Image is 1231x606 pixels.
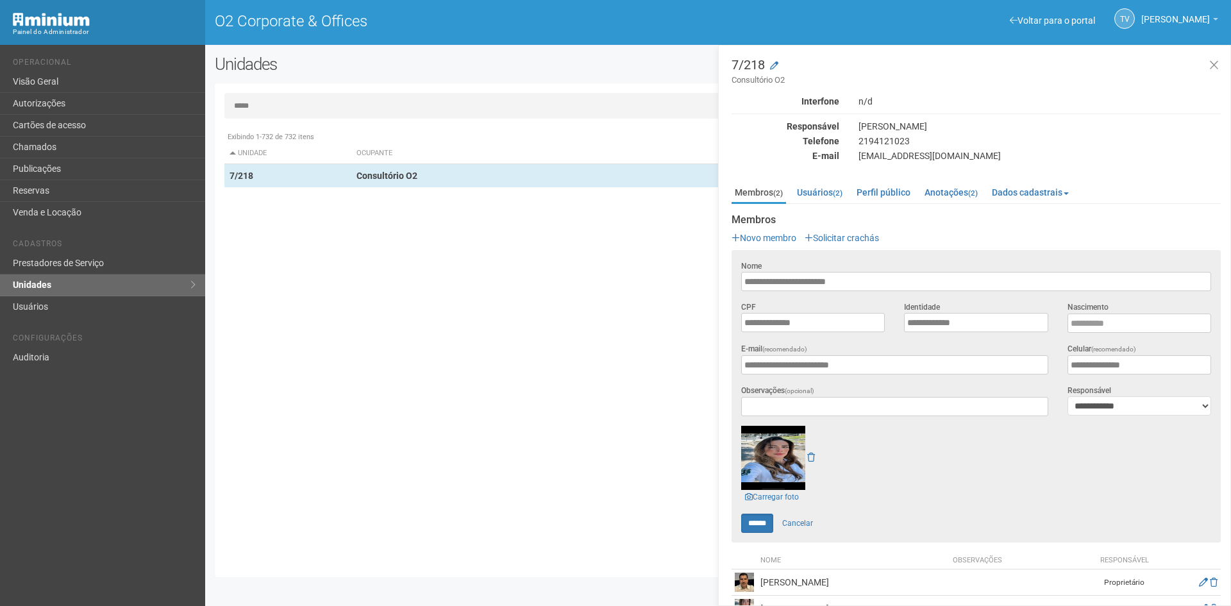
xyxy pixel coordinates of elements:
[722,150,849,162] div: E-mail
[1068,301,1109,313] label: Nascimento
[732,58,1221,86] h3: 7/218
[849,135,1230,147] div: 2194121023
[989,183,1072,202] a: Dados cadastrais
[13,58,196,71] li: Operacional
[351,143,787,164] th: Ocupante: activate to sort column ascending
[807,452,815,462] a: Remover
[853,183,914,202] a: Perfil público
[13,239,196,253] li: Cadastros
[13,13,90,26] img: Minium
[770,60,778,72] a: Modificar a unidade
[849,96,1230,107] div: n/d
[1141,2,1210,24] span: Thayane Vasconcelos Torres
[762,346,807,353] span: (recomendado)
[1114,8,1135,29] a: TV
[757,552,950,569] th: Nome
[732,214,1221,226] strong: Membros
[224,143,351,164] th: Unidade: activate to sort column descending
[785,387,814,394] span: (opcional)
[741,385,814,397] label: Observações
[1093,569,1157,596] td: Proprietário
[732,74,1221,86] small: Consultório O2
[904,301,940,313] label: Identidade
[741,490,803,504] a: Carregar foto
[732,233,796,243] a: Novo membro
[1010,15,1095,26] a: Voltar para o portal
[722,135,849,147] div: Telefone
[13,333,196,347] li: Configurações
[356,171,417,181] strong: Consultório O2
[1210,577,1218,587] a: Excluir membro
[1068,385,1111,396] label: Responsável
[741,343,807,355] label: E-mail
[921,183,981,202] a: Anotações(2)
[775,514,820,533] a: Cancelar
[1199,577,1208,587] a: Editar membro
[805,233,879,243] a: Solicitar crachás
[13,26,196,38] div: Painel do Administrador
[741,426,805,490] img: user.png
[722,121,849,132] div: Responsável
[230,171,253,181] strong: 7/218
[741,260,762,272] label: Nome
[849,150,1230,162] div: [EMAIL_ADDRESS][DOMAIN_NAME]
[833,189,842,198] small: (2)
[968,189,978,198] small: (2)
[1093,552,1157,569] th: Responsável
[722,96,849,107] div: Interfone
[1091,346,1136,353] span: (recomendado)
[215,13,708,29] h1: O2 Corporate & Offices
[849,121,1230,132] div: [PERSON_NAME]
[1068,343,1136,355] label: Celular
[1141,16,1218,26] a: [PERSON_NAME]
[732,183,786,204] a: Membros(2)
[215,55,623,74] h2: Unidades
[224,131,1212,143] div: Exibindo 1-732 de 732 itens
[773,189,783,198] small: (2)
[735,573,754,592] img: user.png
[757,569,950,596] td: [PERSON_NAME]
[950,552,1093,569] th: Observações
[794,183,846,202] a: Usuários(2)
[741,301,756,313] label: CPF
